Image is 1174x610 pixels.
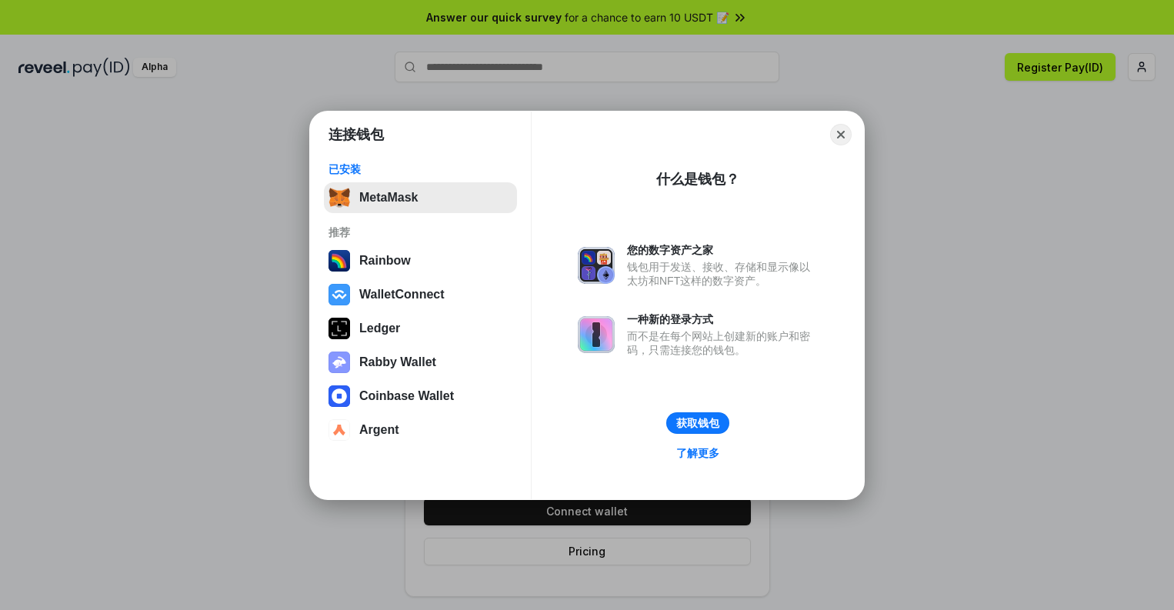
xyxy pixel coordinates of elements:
div: 您的数字资产之家 [627,243,818,257]
div: 而不是在每个网站上创建新的账户和密码，只需连接您的钱包。 [627,329,818,357]
a: 了解更多 [667,443,729,463]
button: Rainbow [324,245,517,276]
div: WalletConnect [359,288,445,302]
div: 钱包用于发送、接收、存储和显示像以太坊和NFT这样的数字资产。 [627,260,818,288]
button: Rabby Wallet [324,347,517,378]
h1: 连接钱包 [329,125,384,144]
img: svg+xml,%3Csvg%20xmlns%3D%22http%3A%2F%2Fwww.w3.org%2F2000%2Fsvg%22%20fill%3D%22none%22%20viewBox... [578,316,615,353]
div: Ledger [359,322,400,335]
img: svg+xml,%3Csvg%20xmlns%3D%22http%3A%2F%2Fwww.w3.org%2F2000%2Fsvg%22%20fill%3D%22none%22%20viewBox... [578,247,615,284]
div: Rainbow [359,254,411,268]
img: svg+xml,%3Csvg%20width%3D%2228%22%20height%3D%2228%22%20viewBox%3D%220%200%2028%2028%22%20fill%3D... [329,284,350,305]
img: svg+xml,%3Csvg%20width%3D%22120%22%20height%3D%22120%22%20viewBox%3D%220%200%20120%20120%22%20fil... [329,250,350,272]
button: WalletConnect [324,279,517,310]
button: Coinbase Wallet [324,381,517,412]
button: 获取钱包 [666,412,729,434]
img: svg+xml,%3Csvg%20xmlns%3D%22http%3A%2F%2Fwww.w3.org%2F2000%2Fsvg%22%20fill%3D%22none%22%20viewBox... [329,352,350,373]
img: svg+xml,%3Csvg%20width%3D%2228%22%20height%3D%2228%22%20viewBox%3D%220%200%2028%2028%22%20fill%3D... [329,385,350,407]
img: svg+xml,%3Csvg%20xmlns%3D%22http%3A%2F%2Fwww.w3.org%2F2000%2Fsvg%22%20width%3D%2228%22%20height%3... [329,318,350,339]
div: 已安装 [329,162,512,176]
button: Ledger [324,313,517,344]
div: Rabby Wallet [359,355,436,369]
div: Argent [359,423,399,437]
div: Coinbase Wallet [359,389,454,403]
button: Close [830,124,852,145]
button: Argent [324,415,517,445]
div: 推荐 [329,225,512,239]
div: 一种新的登录方式 [627,312,818,326]
img: svg+xml,%3Csvg%20fill%3D%22none%22%20height%3D%2233%22%20viewBox%3D%220%200%2035%2033%22%20width%... [329,187,350,208]
div: MetaMask [359,191,418,205]
div: 了解更多 [676,446,719,460]
div: 什么是钱包？ [656,170,739,188]
div: 获取钱包 [676,416,719,430]
img: svg+xml,%3Csvg%20width%3D%2228%22%20height%3D%2228%22%20viewBox%3D%220%200%2028%2028%22%20fill%3D... [329,419,350,441]
button: MetaMask [324,182,517,213]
